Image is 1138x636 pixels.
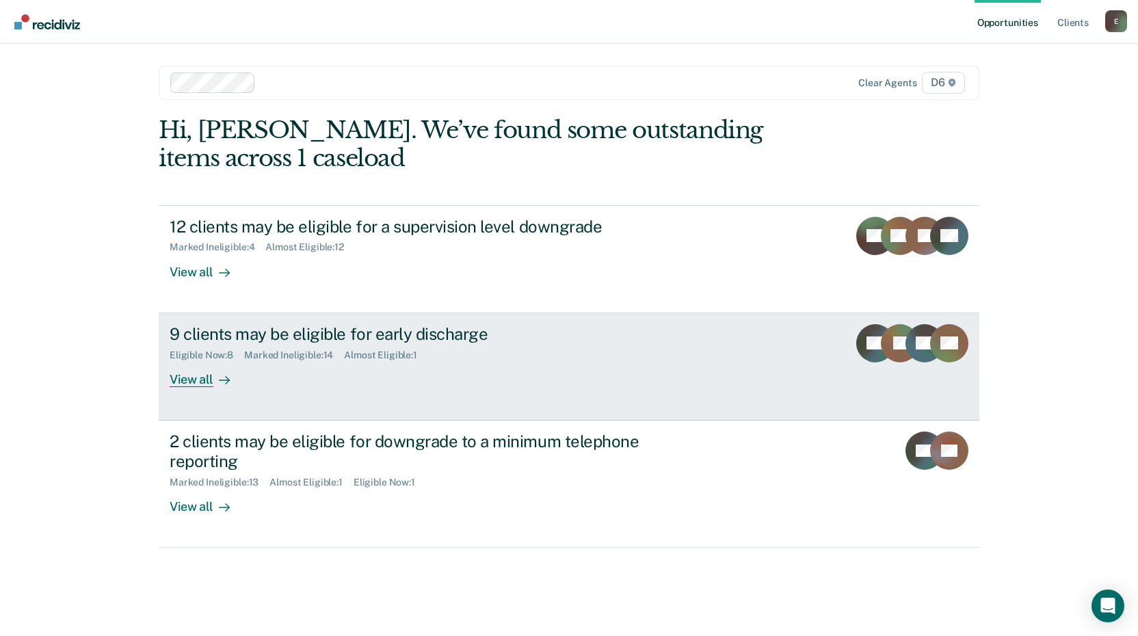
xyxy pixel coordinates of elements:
[858,77,916,89] div: Clear agents
[159,116,815,172] div: Hi, [PERSON_NAME]. We’ve found some outstanding items across 1 caseload
[170,349,244,361] div: Eligible Now : 8
[265,241,355,253] div: Almost Eligible : 12
[269,477,354,488] div: Almost Eligible : 1
[170,432,650,471] div: 2 clients may be eligible for downgrade to a minimum telephone reporting
[170,324,650,344] div: 9 clients may be eligible for early discharge
[170,488,246,514] div: View all
[1105,10,1127,32] button: Profile dropdown button
[922,72,965,94] span: D6
[170,477,269,488] div: Marked Ineligible : 13
[159,421,979,548] a: 2 clients may be eligible for downgrade to a minimum telephone reportingMarked Ineligible:13Almos...
[1105,10,1127,32] div: E
[354,477,426,488] div: Eligible Now : 1
[14,14,80,29] img: Recidiviz
[159,313,979,421] a: 9 clients may be eligible for early dischargeEligible Now:8Marked Ineligible:14Almost Eligible:1V...
[1091,589,1124,622] div: Open Intercom Messenger
[244,349,344,361] div: Marked Ineligible : 14
[344,349,428,361] div: Almost Eligible : 1
[170,360,246,387] div: View all
[170,241,265,253] div: Marked Ineligible : 4
[159,205,979,313] a: 12 clients may be eligible for a supervision level downgradeMarked Ineligible:4Almost Eligible:12...
[170,253,246,280] div: View all
[170,217,650,237] div: 12 clients may be eligible for a supervision level downgrade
